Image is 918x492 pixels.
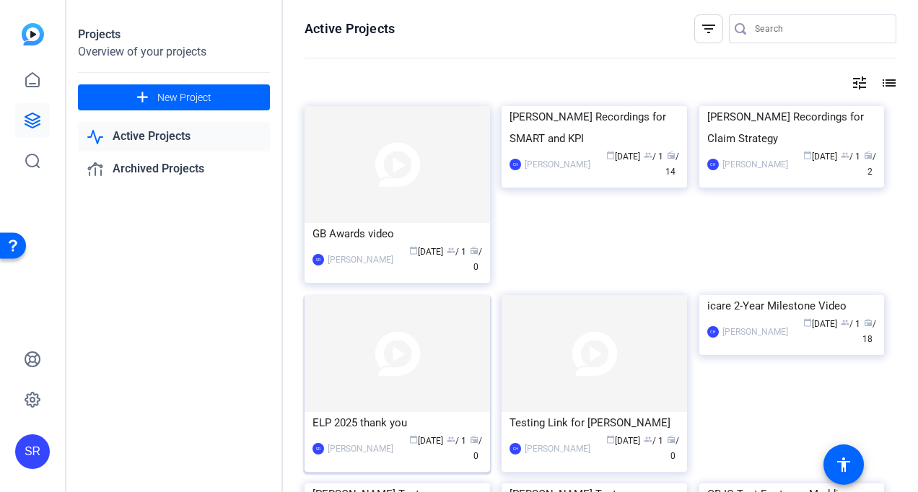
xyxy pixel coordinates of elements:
[470,436,482,461] span: / 0
[707,159,719,170] div: CH
[409,247,443,257] span: [DATE]
[755,20,885,38] input: Search
[841,151,849,159] span: group
[447,247,466,257] span: / 1
[328,442,393,456] div: [PERSON_NAME]
[700,20,717,38] mat-icon: filter_list
[305,20,395,38] h1: Active Projects
[665,151,679,177] span: / 14
[667,151,676,159] span: radio
[606,436,640,446] span: [DATE]
[864,318,873,327] span: radio
[864,151,876,177] span: / 2
[447,436,466,446] span: / 1
[644,151,663,162] span: / 1
[525,442,590,456] div: [PERSON_NAME]
[803,151,812,159] span: calendar_today
[862,319,876,344] span: / 18
[78,43,270,61] div: Overview of your projects
[22,23,44,45] img: blue-gradient.svg
[841,151,860,162] span: / 1
[409,436,443,446] span: [DATE]
[644,435,652,444] span: group
[328,252,393,267] div: [PERSON_NAME]
[470,247,482,272] span: / 0
[409,435,418,444] span: calendar_today
[157,90,211,105] span: New Project
[312,223,482,245] div: GB Awards video
[409,246,418,255] span: calendar_today
[722,325,788,339] div: [PERSON_NAME]
[510,412,679,434] div: Testing Link for [PERSON_NAME]
[312,254,324,265] div: SR
[644,436,663,446] span: / 1
[78,84,270,110] button: New Project
[510,159,521,170] div: CH
[707,295,877,317] div: icare 2-Year Milestone Video
[864,151,873,159] span: radio
[835,456,852,473] mat-icon: accessibility
[879,74,896,92] mat-icon: list
[78,26,270,43] div: Projects
[606,435,615,444] span: calendar_today
[841,319,860,329] span: / 1
[841,318,849,327] span: group
[312,412,482,434] div: ELP 2025 thank you
[803,318,812,327] span: calendar_today
[803,151,837,162] span: [DATE]
[15,434,50,469] div: SR
[525,157,590,172] div: [PERSON_NAME]
[78,122,270,151] a: Active Projects
[134,89,152,107] mat-icon: add
[312,443,324,454] div: SR
[447,246,455,255] span: group
[667,436,679,461] span: / 0
[644,151,652,159] span: group
[707,326,719,338] div: CH
[667,435,676,444] span: radio
[803,319,837,329] span: [DATE]
[510,106,679,149] div: [PERSON_NAME] Recordings for SMART and KPI
[447,435,455,444] span: group
[722,157,788,172] div: [PERSON_NAME]
[606,151,615,159] span: calendar_today
[470,246,478,255] span: radio
[470,435,478,444] span: radio
[851,74,868,92] mat-icon: tune
[707,106,877,149] div: [PERSON_NAME] Recordings for Claim Strategy
[78,154,270,184] a: Archived Projects
[510,443,521,454] div: CH
[606,151,640,162] span: [DATE]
